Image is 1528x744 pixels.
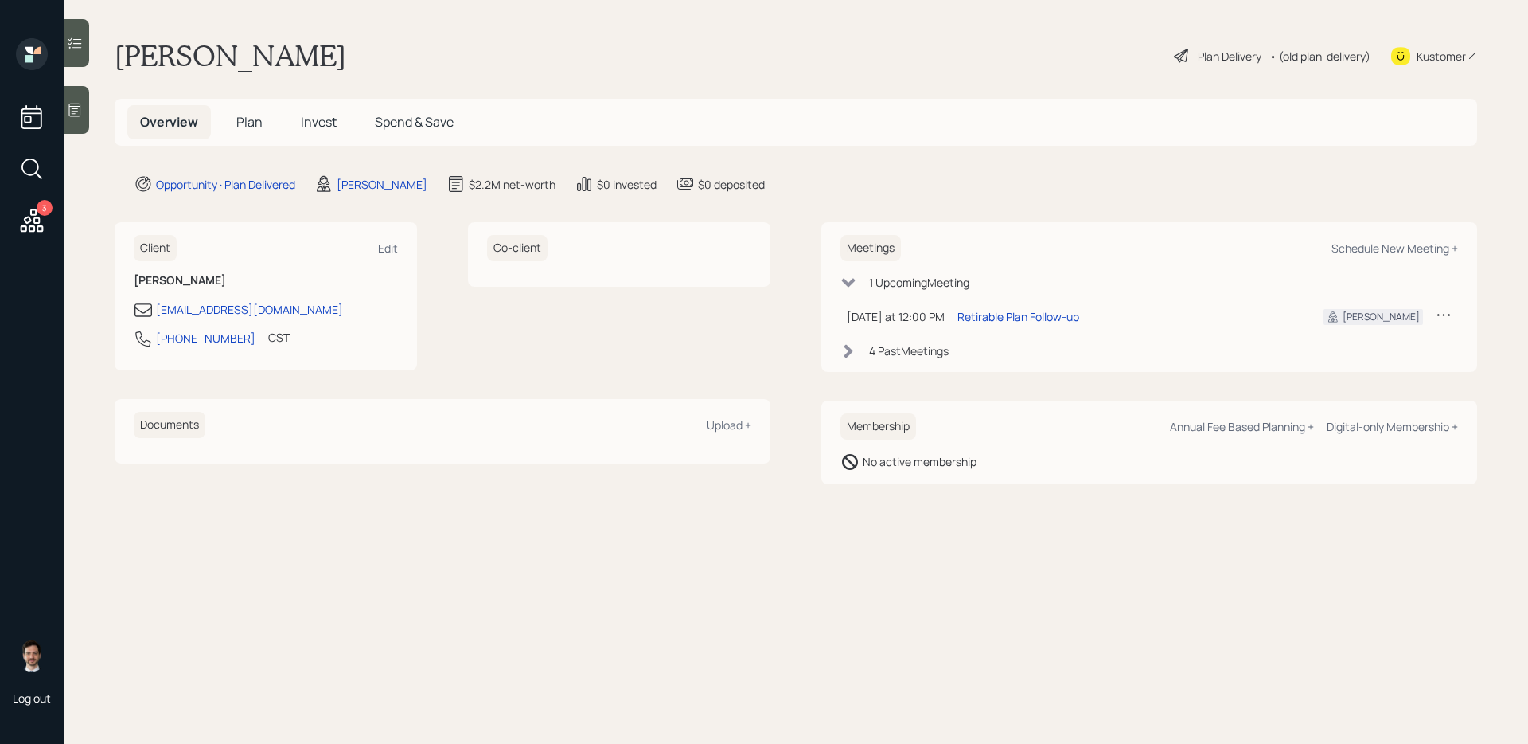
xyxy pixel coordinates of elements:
[375,113,454,131] span: Spend & Save
[37,200,53,216] div: 3
[707,417,751,433] div: Upload +
[1331,241,1458,256] div: Schedule New Meeting +
[301,113,337,131] span: Invest
[134,412,205,438] h6: Documents
[869,343,949,359] div: 4 Past Meeting s
[487,235,548,261] h6: Co-client
[698,176,765,193] div: $0 deposited
[1198,48,1261,65] div: Plan Delivery
[957,308,1079,325] div: Retirable Plan Follow-up
[13,691,51,706] div: Log out
[1417,48,1466,65] div: Kustomer
[16,640,48,672] img: jonah-coleman-headshot.png
[337,176,427,193] div: [PERSON_NAME]
[1269,48,1370,65] div: • (old plan-delivery)
[840,235,901,261] h6: Meetings
[156,301,343,318] div: [EMAIL_ADDRESS][DOMAIN_NAME]
[1327,419,1458,434] div: Digital-only Membership +
[840,413,916,440] h6: Membership
[268,329,290,346] div: CST
[469,176,555,193] div: $2.2M net-worth
[1170,419,1314,434] div: Annual Fee Based Planning +
[378,241,398,256] div: Edit
[134,274,398,288] h6: [PERSON_NAME]
[156,330,255,347] div: [PHONE_NUMBER]
[869,274,969,291] div: 1 Upcoming Meeting
[1343,310,1420,324] div: [PERSON_NAME]
[597,176,657,193] div: $0 invested
[140,113,198,131] span: Overview
[847,308,945,325] div: [DATE] at 12:00 PM
[236,113,263,131] span: Plan
[134,235,177,261] h6: Client
[156,176,295,193] div: Opportunity · Plan Delivered
[115,38,346,73] h1: [PERSON_NAME]
[863,453,976,470] div: No active membership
